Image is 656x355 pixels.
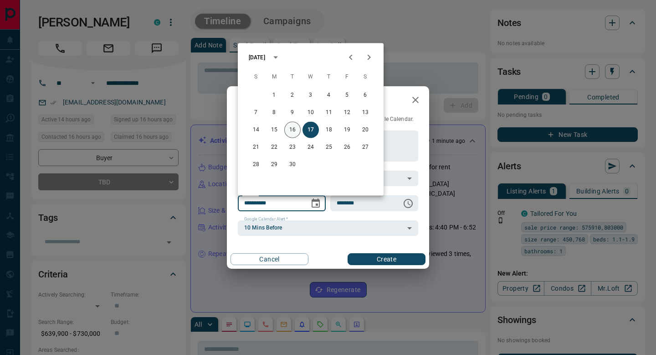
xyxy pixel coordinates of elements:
[307,194,325,213] button: Choose date, selected date is Sep 17, 2025
[244,216,288,222] label: Google Calendar Alert
[302,139,319,156] button: 24
[339,104,355,121] button: 12
[284,87,301,104] button: 2
[266,68,282,86] span: Monday
[284,122,301,138] button: 16
[357,68,374,86] span: Saturday
[284,68,301,86] span: Tuesday
[339,87,355,104] button: 5
[302,122,319,138] button: 17
[248,139,264,156] button: 21
[342,48,360,67] button: Previous month
[266,157,282,173] button: 29
[360,48,378,67] button: Next month
[399,194,417,213] button: Choose time, selected time is 6:00 AM
[321,122,337,138] button: 18
[268,50,283,65] button: calendar view is open, switch to year view
[248,104,264,121] button: 7
[302,104,319,121] button: 10
[248,68,264,86] span: Sunday
[231,253,308,265] button: Cancel
[357,139,374,156] button: 27
[284,157,301,173] button: 30
[248,157,264,173] button: 28
[339,139,355,156] button: 26
[284,139,301,156] button: 23
[357,122,374,138] button: 20
[266,122,282,138] button: 15
[284,104,301,121] button: 9
[357,87,374,104] button: 6
[266,87,282,104] button: 1
[321,139,337,156] button: 25
[238,220,418,236] div: 10 Mins Before
[321,68,337,86] span: Thursday
[227,86,289,115] h2: New Task
[266,139,282,156] button: 22
[321,104,337,121] button: 11
[339,68,355,86] span: Friday
[357,104,374,121] button: 13
[302,68,319,86] span: Wednesday
[249,53,265,62] div: [DATE]
[266,104,282,121] button: 8
[302,87,319,104] button: 3
[321,87,337,104] button: 4
[348,253,425,265] button: Create
[339,122,355,138] button: 19
[248,122,264,138] button: 14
